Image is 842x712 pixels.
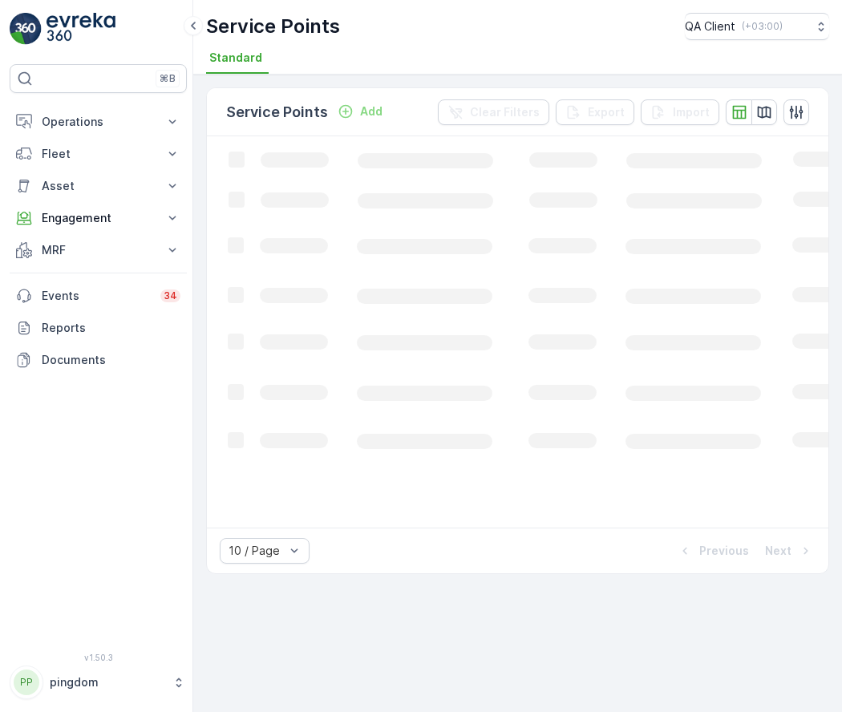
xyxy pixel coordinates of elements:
button: Add [331,102,389,121]
p: QA Client [685,18,735,34]
button: Operations [10,106,187,138]
p: Export [588,104,625,120]
p: Previous [699,543,749,559]
img: logo [10,13,42,45]
button: Fleet [10,138,187,170]
p: 34 [164,289,177,302]
a: Events34 [10,280,187,312]
span: Standard [209,50,262,66]
button: Clear Filters [438,99,549,125]
p: Engagement [42,210,155,226]
div: PP [14,670,39,695]
p: Clear Filters [470,104,540,120]
p: Asset [42,178,155,194]
p: pingdom [50,674,164,690]
p: MRF [42,242,155,258]
button: MRF [10,234,187,266]
button: QA Client(+03:00) [685,13,829,40]
img: logo_light-DOdMpM7g.png [47,13,115,45]
button: Import [641,99,719,125]
p: Events [42,288,151,304]
p: Reports [42,320,180,336]
p: Import [673,104,710,120]
a: Documents [10,344,187,376]
p: Operations [42,114,155,130]
span: v 1.50.3 [10,653,187,662]
p: Fleet [42,146,155,162]
p: Service Points [226,101,328,123]
button: Engagement [10,202,187,234]
p: Next [765,543,791,559]
button: PPpingdom [10,665,187,699]
p: Documents [42,352,180,368]
a: Reports [10,312,187,344]
p: ⌘B [160,72,176,85]
button: Export [556,99,634,125]
button: Asset [10,170,187,202]
p: Service Points [206,14,340,39]
p: ( +03:00 ) [742,20,783,33]
p: Add [360,103,383,119]
button: Next [763,541,816,560]
button: Previous [675,541,751,560]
